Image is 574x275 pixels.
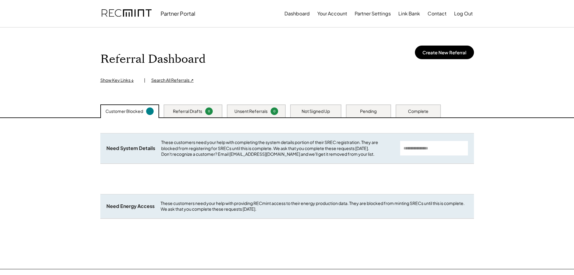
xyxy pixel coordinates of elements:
div: These customers need your help with completing the system details portion of their SREC registrat... [161,139,394,157]
h1: Referral Dashboard [100,52,205,66]
div: Referral Drafts [173,108,202,114]
button: Link Bank [398,8,420,20]
button: Log Out [454,8,473,20]
img: recmint-logotype%403x.png [102,3,152,24]
div: Show Key Links ↓ [100,77,138,83]
div: Partner Portal [161,10,195,17]
div: 0 [271,109,277,114]
button: Dashboard [284,8,310,20]
div: Need Energy Access [106,203,155,209]
div: 0 [206,109,212,114]
button: Your Account [317,8,347,20]
div: Customer Blocked [105,108,143,114]
div: These customers need your help with providing RECmint access to their energy production data. The... [161,200,468,212]
div: Need System Details [106,145,155,152]
div: Unsent Referrals [234,108,268,114]
div: Search All Referrals ↗ [151,77,194,83]
div: Complete [408,108,428,114]
button: Contact [428,8,447,20]
img: yH5BAEAAAAALAAAAAABAAEAAAIBRAA7 [227,43,260,76]
button: Create New Referral [415,46,474,59]
div: Pending [360,108,377,114]
div: Not Signed Up [302,108,330,114]
div: | [144,77,145,83]
button: Partner Settings [355,8,391,20]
